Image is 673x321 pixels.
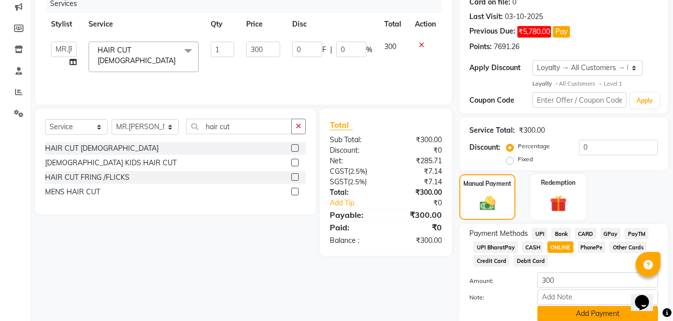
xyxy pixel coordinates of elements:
[532,80,658,88] div: All Customers → Level 1
[600,228,621,239] span: GPay
[518,142,550,151] label: Percentage
[386,156,449,166] div: ₹285.71
[513,255,548,266] span: Debit Card
[475,194,500,212] img: _cash.svg
[322,187,386,198] div: Total:
[205,13,240,36] th: Qty
[45,13,83,36] th: Stylist
[176,56,180,65] a: x
[386,177,449,187] div: ₹7.14
[45,187,100,197] div: MENS HAIR CUT
[462,293,530,302] label: Note:
[609,241,646,253] span: Other Cards
[473,255,509,266] span: Credit Card
[286,13,378,36] th: Disc
[366,45,372,55] span: %
[547,241,573,253] span: ONLINE
[532,80,559,87] strong: Loyalty →
[469,228,528,239] span: Payment Methods
[350,178,365,186] span: 2.5%
[384,42,396,51] span: 300
[469,42,492,52] div: Points:
[240,13,286,36] th: Price
[386,221,449,233] div: ₹0
[522,241,543,253] span: CASH
[330,177,348,186] span: SGST
[322,135,386,145] div: Sub Total:
[330,120,353,130] span: Total
[322,198,397,208] a: Add Tip
[532,228,547,239] span: UPI
[322,235,386,246] div: Balance :
[469,142,500,153] div: Discount:
[45,172,130,183] div: HAIR CUT FRING /FLICKS
[505,12,543,22] div: 03-10-2025
[186,119,291,134] input: Search or Scan
[45,158,177,168] div: [DEMOGRAPHIC_DATA] KIDS HAIR CUT
[322,156,386,166] div: Net:
[462,276,530,285] label: Amount:
[386,235,449,246] div: ₹300.00
[631,281,663,311] iframe: chat widget
[469,95,532,106] div: Coupon Code
[469,12,503,22] div: Last Visit:
[330,167,348,176] span: CGST
[545,193,572,214] img: _gift.svg
[494,42,519,52] div: 7691.26
[537,289,658,305] input: Add Note
[630,93,659,108] button: Apply
[469,63,532,73] div: Apply Discount
[469,125,515,136] div: Service Total:
[396,198,449,208] div: ₹0
[386,187,449,198] div: ₹300.00
[537,272,658,288] input: Amount
[322,221,386,233] div: Paid:
[463,179,511,188] label: Manual Payment
[469,26,515,38] div: Previous Due:
[386,135,449,145] div: ₹300.00
[386,209,449,221] div: ₹300.00
[322,209,386,221] div: Payable:
[519,125,545,136] div: ₹300.00
[532,92,626,108] input: Enter Offer / Coupon Code
[45,143,159,154] div: HAIR CUT [DEMOGRAPHIC_DATA]
[83,13,205,36] th: Service
[322,177,386,187] div: ( )
[386,145,449,156] div: ₹0
[518,155,533,164] label: Fixed
[624,228,648,239] span: PayTM
[378,13,409,36] th: Total
[553,26,570,38] button: Pay
[98,46,176,65] span: HAIR CUT [DEMOGRAPHIC_DATA]
[322,145,386,156] div: Discount:
[322,166,386,177] div: ( )
[330,45,332,55] span: |
[409,13,442,36] th: Action
[350,167,365,175] span: 2.5%
[386,166,449,177] div: ₹7.14
[517,26,551,38] span: ₹5,780.00
[577,241,606,253] span: PhonePe
[473,241,518,253] span: UPI BharatPay
[551,228,571,239] span: Bank
[322,45,326,55] span: F
[541,178,575,187] label: Redemption
[575,228,596,239] span: CARD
